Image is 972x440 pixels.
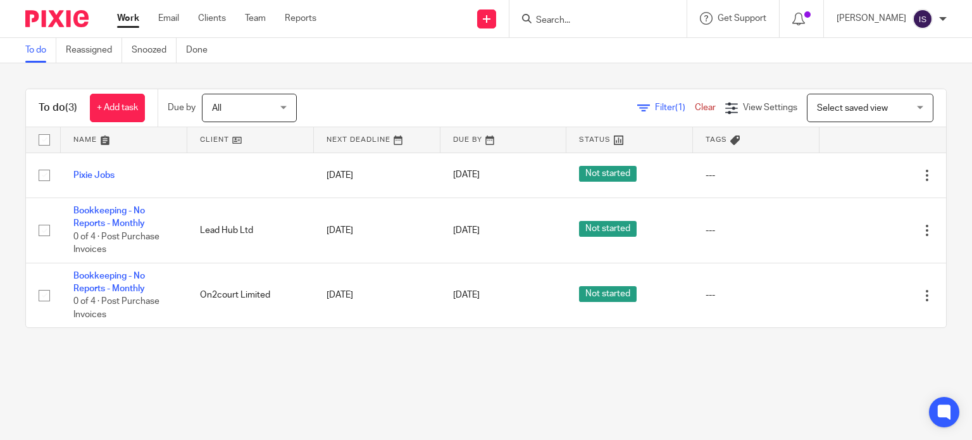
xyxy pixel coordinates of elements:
td: [DATE] [314,198,440,263]
p: Due by [168,101,196,114]
a: + Add task [90,94,145,122]
span: Select saved view [817,104,888,113]
span: [DATE] [453,226,480,235]
span: Not started [579,221,637,237]
h1: To do [39,101,77,115]
a: Snoozed [132,38,177,63]
td: [DATE] [314,153,440,198]
td: Lead Hub Ltd [187,198,314,263]
input: Search [535,15,649,27]
span: Filter [655,103,695,112]
a: Done [186,38,217,63]
img: Pixie [25,10,89,27]
div: --- [706,289,807,301]
span: All [212,104,221,113]
div: --- [706,169,807,182]
a: Work [117,12,139,25]
span: Not started [579,286,637,302]
span: 0 of 4 · Post Purchase Invoices [73,232,159,255]
a: Team [245,12,266,25]
a: Reassigned [66,38,122,63]
a: Clear [695,103,716,112]
td: On2court Limited [187,263,314,327]
span: (1) [675,103,685,112]
a: Bookkeeping - No Reports - Monthly [73,206,145,228]
a: Pixie Jobs [73,171,115,180]
img: svg%3E [913,9,933,29]
span: [DATE] [453,291,480,300]
span: 0 of 4 · Post Purchase Invoices [73,298,159,320]
a: Bookkeeping - No Reports - Monthly [73,272,145,293]
a: To do [25,38,56,63]
td: [DATE] [314,263,440,327]
span: [DATE] [453,171,480,180]
span: Get Support [718,14,766,23]
a: Email [158,12,179,25]
span: Tags [706,136,727,143]
a: Clients [198,12,226,25]
a: Reports [285,12,316,25]
span: (3) [65,103,77,113]
p: [PERSON_NAME] [837,12,906,25]
span: Not started [579,166,637,182]
div: --- [706,224,807,237]
span: View Settings [743,103,797,112]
